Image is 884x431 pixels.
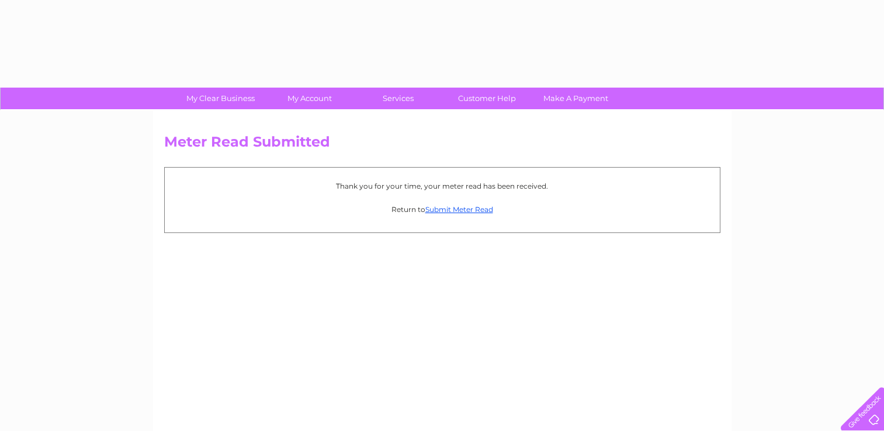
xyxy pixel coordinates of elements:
[171,204,714,215] p: Return to
[350,88,446,109] a: Services
[261,88,358,109] a: My Account
[439,88,535,109] a: Customer Help
[164,134,720,156] h2: Meter Read Submitted
[171,180,714,192] p: Thank you for your time, your meter read has been received.
[425,205,493,214] a: Submit Meter Read
[528,88,624,109] a: Make A Payment
[172,88,269,109] a: My Clear Business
